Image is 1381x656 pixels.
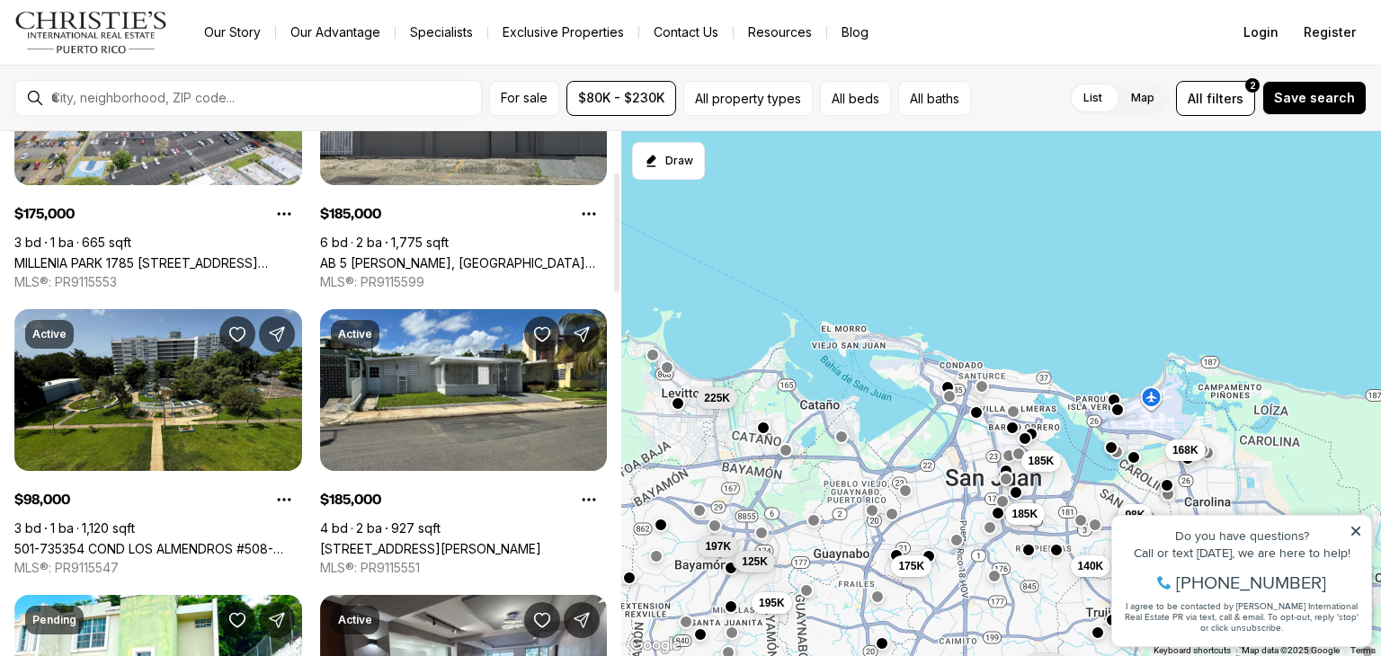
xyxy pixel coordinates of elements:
[489,81,559,116] button: For sale
[704,391,730,405] span: 225K
[564,316,600,352] button: Share Property
[14,255,302,270] a: MILLENIA PARK 1785 CALLE J. FERRER Y FERRER 100 #Apt 1101, SAN JUAN, PR PR, 00921
[14,11,168,54] img: logo
[820,81,891,116] button: All beds
[1262,81,1367,115] button: Save search
[571,482,607,518] button: Property options
[698,536,738,557] button: 197K
[1028,454,1054,468] span: 185K
[1004,502,1045,524] button: 185K
[742,554,768,568] span: 125K
[735,550,775,572] button: 125K
[276,20,395,45] a: Our Advantage
[1011,506,1038,520] span: 185K
[488,20,638,45] a: Exclusive Properties
[19,58,260,70] div: Call or text [DATE], we are here to help!
[578,91,664,105] span: $80K - $230K
[1243,25,1279,40] span: Login
[705,539,731,554] span: 197K
[891,555,931,577] button: 175K
[683,81,813,116] button: All property types
[320,541,541,556] a: 56 CALLE, SAN JUAN PR, 00921
[32,613,76,627] p: Pending
[501,91,548,105] span: For sale
[566,81,676,116] button: $80K - $230K
[266,196,302,232] button: Property options
[1304,25,1356,40] span: Register
[697,387,737,409] button: 225K
[259,602,295,638] button: Share Property
[1176,81,1255,116] button: Allfilters2
[1020,450,1061,472] button: 185K
[827,20,883,45] a: Blog
[32,327,67,341] p: Active
[632,142,705,180] button: Start drawing
[571,196,607,232] button: Property options
[564,602,600,638] button: Share Property
[898,81,971,116] button: All baths
[898,559,924,573] span: 175K
[1117,82,1169,114] label: Map
[1165,439,1206,460] button: 168K
[219,602,255,638] button: Save Property: Portal de la Cumbres PRINCIPE
[1188,89,1203,108] span: All
[759,596,785,610] span: 195K
[338,613,372,627] p: Active
[74,84,224,102] span: [PHONE_NUMBER]
[1250,78,1256,93] span: 2
[259,316,295,352] button: Share Property
[639,20,733,45] button: Contact Us
[524,316,560,352] button: Save Property: 56 CALLE
[752,592,792,614] button: 195K
[1077,558,1103,572] span: 140K
[1274,91,1355,105] span: Save search
[19,40,260,53] div: Do you have questions?
[338,327,372,341] p: Active
[22,111,256,145] span: I agree to be contacted by [PERSON_NAME] International Real Estate PR via text, call & email. To ...
[1070,554,1110,576] button: 140K
[219,316,255,352] button: Save Property: 501-735354 COND LOS ALMENDROS #508-735354
[266,482,302,518] button: Property options
[1293,14,1367,50] button: Register
[1233,14,1289,50] button: Login
[14,541,302,556] a: 501-735354 COND LOS ALMENDROS #508-735354, SAN JUAN PR, 00924
[734,20,826,45] a: Resources
[320,255,608,270] a: AB 5 JULIO ANDINO, SAN JUAN PR, 00922
[1172,442,1198,457] span: 168K
[190,20,275,45] a: Our Story
[1069,82,1117,114] label: List
[396,20,487,45] a: Specialists
[1207,89,1243,108] span: filters
[524,602,560,638] button: Save Property: 8860 PASEO DEL REY #H-102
